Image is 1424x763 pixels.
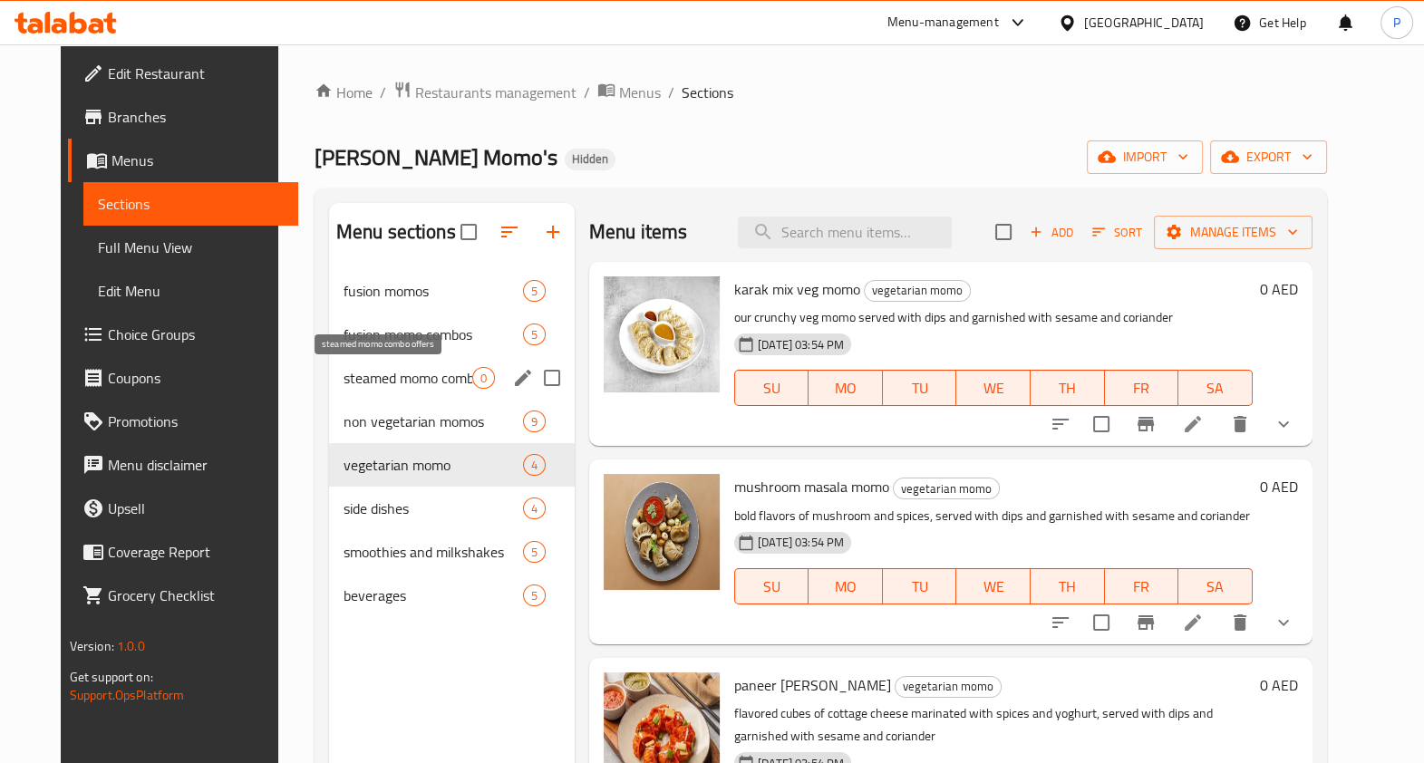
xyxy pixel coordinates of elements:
div: beverages5 [329,574,575,617]
svg: Show Choices [1273,612,1294,633]
button: FR [1105,568,1179,604]
span: Branches [108,106,284,128]
a: Sections [83,182,298,226]
span: SA [1186,375,1245,401]
p: flavored cubes of cottage cheese marinated with spices and yoghurt, served with dips and garnishe... [734,702,1253,748]
span: Upsell [108,497,284,519]
nav: Menu sections [329,262,575,624]
div: Menu-management [887,12,999,34]
span: [DATE] 03:54 PM [751,336,851,353]
span: SA [1186,574,1245,600]
a: Menu disclaimer [68,443,298,487]
span: vegetarian momo [344,454,523,476]
button: sort-choices [1039,601,1082,644]
button: export [1210,140,1327,174]
span: export [1225,146,1313,169]
a: Menus [597,81,661,104]
a: Branches [68,95,298,139]
li: / [584,82,590,103]
div: Hidden [565,149,615,170]
span: Select all sections [450,213,488,251]
span: paneer [PERSON_NAME] [734,671,891,699]
div: vegetarian momo [893,478,1000,499]
span: SU [742,375,801,401]
span: non vegetarian momos [344,410,523,432]
a: Full Menu View [83,226,298,269]
span: 4 [524,457,545,474]
a: Choice Groups [68,313,298,356]
span: Sort [1092,222,1142,243]
a: Edit Restaurant [68,52,298,95]
span: FR [1112,574,1172,600]
span: 5 [524,326,545,343]
span: beverages [344,584,523,606]
button: WE [956,370,1031,406]
button: Add [1022,218,1080,246]
span: TU [890,375,950,401]
span: Sort sections [488,210,531,254]
p: our crunchy veg momo served with dips and garnished with sesame and coriander [734,306,1253,329]
button: show more [1262,402,1305,446]
span: Grocery Checklist [108,584,284,606]
span: steamed momo combo offers [344,367,472,389]
span: MO [816,574,876,600]
span: Version: [70,634,114,658]
span: Promotions [108,410,284,432]
span: Sections [682,82,733,103]
span: Manage items [1168,221,1298,244]
div: vegetarian momo [895,676,1002,698]
span: 0 [473,370,494,387]
h6: 0 AED [1260,672,1298,698]
div: items [472,367,495,389]
img: karak mix veg momo [604,276,720,392]
span: Add [1027,222,1076,243]
span: Menus [111,150,284,171]
li: / [380,82,386,103]
button: Sort [1088,218,1147,246]
button: MO [809,370,883,406]
span: FR [1112,375,1172,401]
div: items [523,584,546,606]
div: vegetarian momo4 [329,443,575,487]
div: vegetarian momo [864,280,971,302]
button: sort-choices [1039,402,1082,446]
button: WE [956,568,1031,604]
div: items [523,324,546,345]
span: fusion momo combos [344,324,523,345]
a: Coverage Report [68,530,298,574]
div: side dishes4 [329,487,575,530]
button: SU [734,370,809,406]
h2: Menu sections [336,218,456,246]
svg: Show Choices [1273,413,1294,435]
button: Manage items [1154,216,1313,249]
button: delete [1218,402,1262,446]
span: mushroom masala momo [734,473,889,500]
span: TH [1038,375,1098,401]
button: import [1087,140,1203,174]
span: Edit Menu [98,280,284,302]
span: MO [816,375,876,401]
button: show more [1262,601,1305,644]
span: TH [1038,574,1098,600]
span: karak mix veg momo [734,275,860,303]
a: Edit Menu [83,269,298,313]
span: [PERSON_NAME] Momo's [315,137,557,178]
a: Home [315,82,373,103]
span: Coverage Report [108,541,284,563]
span: vegetarian momo [894,478,999,499]
div: items [523,454,546,476]
span: WE [964,574,1023,600]
a: Grocery Checklist [68,574,298,617]
span: fusion momos [344,280,523,302]
a: Menus [68,139,298,182]
a: Support.OpsPlatform [70,683,185,707]
span: TU [890,574,950,600]
input: search [738,217,952,248]
div: fusion momo combos5 [329,313,575,356]
span: vegetarian momo [896,676,1001,697]
a: Coupons [68,356,298,400]
span: Menu disclaimer [108,454,284,476]
span: 9 [524,413,545,430]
